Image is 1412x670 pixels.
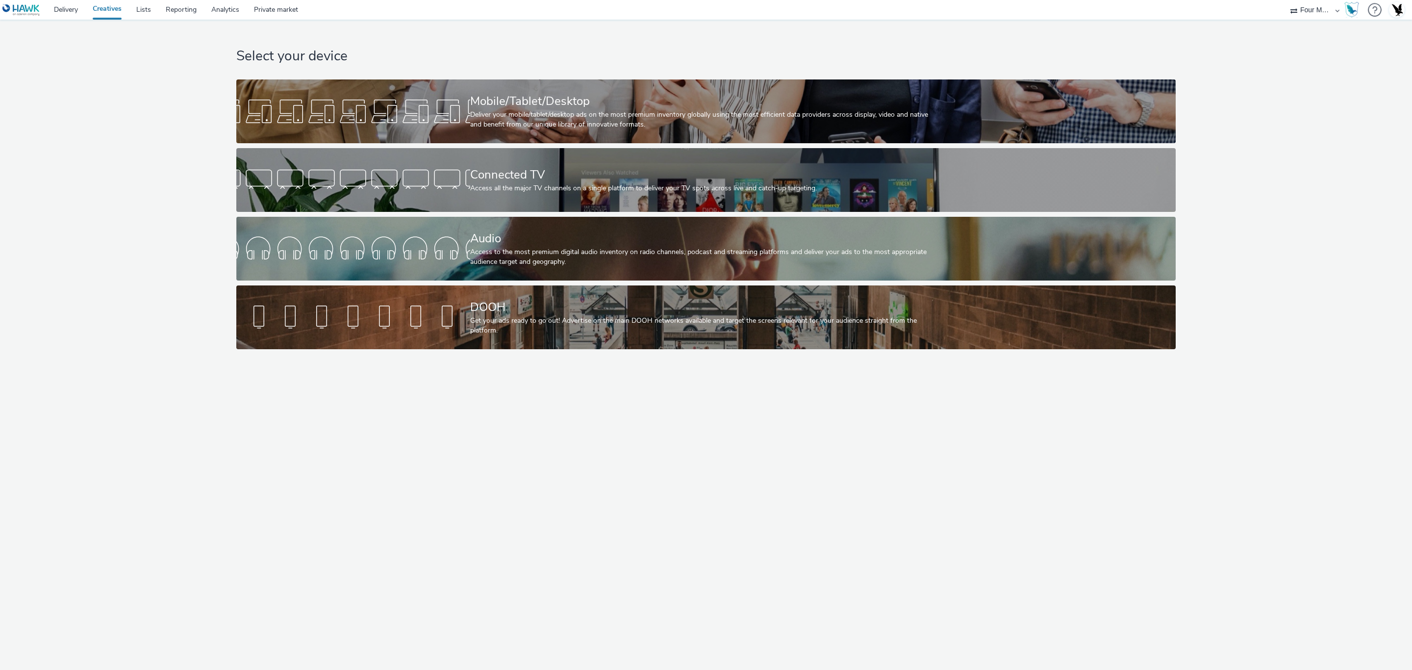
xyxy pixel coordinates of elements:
[236,217,1175,281] a: AudioAccess to the most premium digital audio inventory on radio channels, podcast and streaming ...
[470,166,938,183] div: Connected TV
[470,247,938,267] div: Access to the most premium digital audio inventory on radio channels, podcast and streaming platf...
[236,47,1175,66] h1: Select your device
[236,148,1175,212] a: Connected TVAccess all the major TV channels on a single platform to deliver your TV spots across...
[470,110,938,130] div: Deliver your mobile/tablet/desktop ads on the most premium inventory globally using the most effi...
[1344,2,1363,18] a: Hawk Academy
[1344,2,1359,18] img: Hawk Academy
[470,299,938,316] div: DOOH
[470,183,938,193] div: Access all the major TV channels on a single platform to deliver your TV spots across live and ca...
[470,316,938,336] div: Get your ads ready to go out! Advertise on the main DOOH networks available and target the screen...
[236,79,1175,143] a: Mobile/Tablet/DesktopDeliver your mobile/tablet/desktop ads on the most premium inventory globall...
[1389,2,1404,17] img: Account UK
[236,285,1175,349] a: DOOHGet your ads ready to go out! Advertise on the main DOOH networks available and target the sc...
[470,93,938,110] div: Mobile/Tablet/Desktop
[470,230,938,247] div: Audio
[2,4,40,16] img: undefined Logo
